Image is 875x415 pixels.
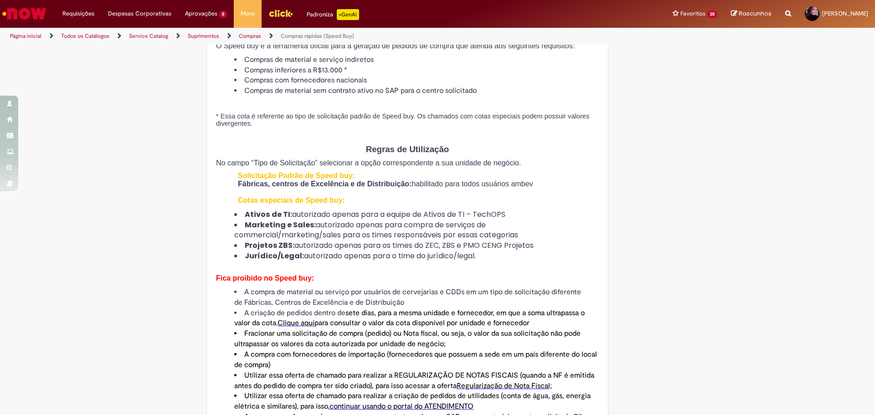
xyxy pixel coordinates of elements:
[129,32,168,40] a: Service Catalog
[216,274,314,282] span: Fica proibido no Speed buy:
[281,32,354,40] a: Compras rápidas (Speed Buy)
[185,9,217,18] span: Aprovações
[366,144,449,154] span: Regras de Utilização
[272,209,292,220] strong: de TI:
[245,209,270,220] strong: Ativos
[108,9,171,18] span: Despesas Corporativas
[234,308,585,328] span: sete dias, para a mesma unidade e fornecedor, em que a soma ultrapassa o valor da cota.
[337,9,359,20] p: +GenAi
[329,402,474,411] a: continuar usando o portal do ATENDIMENTO
[234,391,599,412] li: Utilizar essa oferta de chamado para realizar a criação de pedidos de utilidades (conta de água, ...
[239,32,261,40] a: Compras
[294,240,534,251] span: autorizado apenas para os times do ZEC, ZBS e PMO CENG Projetos
[278,318,314,328] a: Clique aqui
[412,180,533,188] span: habilitado para todos usuários ambev
[314,318,530,328] span: para consultar o valor da cota disponível por unidade e fornecedor
[822,10,868,17] span: [PERSON_NAME]
[234,328,599,349] li: Fracionar uma solicitação de compra (pedido) ou Nota fiscal, ou seja, o valor da sua solicitação ...
[238,172,355,179] span: Solicitação Padrão de Speed buy:
[270,209,505,220] span: autorizado apenas para a equipe de Ativos de TI – TechOPS
[234,65,599,76] li: Compras inferiores a R$13.000 *
[238,196,345,204] span: Cotas especiais de Speed buy:
[268,6,293,20] img: click_logo_yellow_360x200.png
[188,32,219,40] a: Suprimentos
[1,5,48,23] img: ServiceNow
[7,28,576,45] ul: Trilhas de página
[234,220,518,241] span: autorizado apenas para compra de serviços de commercial/marketing/sales para os times responsávei...
[234,349,599,370] li: A compra com fornecedores de importação (fornecedores que possuem a sede em um país diferente do ...
[245,251,304,261] strong: Jurídico/Legal:
[245,220,316,230] strong: Marketing e Sales:
[739,9,772,18] span: Rascunhos
[234,75,599,86] li: Compras com fornecedores nacionais
[234,370,599,391] li: Utilizar essa oferta de chamado para realizar a REGULARIZAÇÃO DE NOTAS FISCAIS (quando a NF é emi...
[219,10,227,18] span: 5
[61,32,109,40] a: Todos os Catálogos
[307,9,359,20] div: Padroniza
[62,9,94,18] span: Requisições
[238,180,412,188] span: Fábricas, centros de Excelência e de Distribuição:
[234,287,599,308] li: A compra de material ou serviço por usuários de cervejarias e CDDs em um tipo de solicitação dife...
[10,32,41,40] a: Página inicial
[234,308,599,329] li: A criação de pedidos dentro de
[707,10,717,18] span: 25
[680,9,705,18] span: Favoritos
[216,113,589,127] span: * Essa cota é referente ao tipo de solicitação padrão de Speed buy. Os chamados com cotas especia...
[234,86,599,96] li: Compras de material sem contrato ativo no SAP para o centro solicitado
[304,251,476,261] span: autorizado apenas para o time do jurídico/legal.
[241,9,255,18] span: More
[457,381,552,390] a: Regularização de Nota Fiscal;
[216,159,521,167] span: No campo “Tipo de Solicitação” selecionar a opção correspondente a sua unidade de negócio.
[234,55,599,65] li: Compras de material e serviço indiretos
[245,240,294,251] strong: Projetos ZBS:
[731,10,772,18] a: Rascunhos
[216,42,575,50] span: O Speed buy é a ferramenta oficial para a geração de pedidos de compra que atenda aos seguintes r...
